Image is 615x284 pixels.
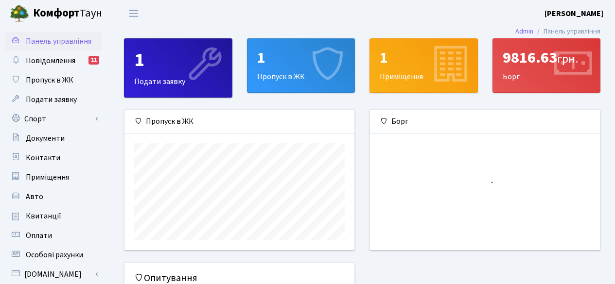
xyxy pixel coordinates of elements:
[26,230,52,241] span: Оплати
[124,38,232,98] a: 1Подати заявку
[26,211,61,221] span: Квитанції
[33,5,80,21] b: Комфорт
[134,272,345,284] h5: Опитування
[26,55,75,66] span: Повідомлення
[501,21,615,42] nav: breadcrumb
[5,109,102,129] a: Спорт
[5,32,102,51] a: Панель управління
[5,70,102,90] a: Пропуск в ЖК
[124,39,232,97] div: Подати заявку
[247,39,355,92] div: Пропуск в ЖК
[5,148,102,167] a: Контакти
[5,206,102,226] a: Квитанції
[26,250,83,260] span: Особові рахунки
[515,26,533,36] a: Admin
[26,172,69,183] span: Приміщення
[5,245,102,265] a: Особові рахунки
[257,49,345,67] div: 1
[5,226,102,245] a: Оплати
[5,51,102,70] a: Повідомлення11
[26,152,60,163] span: Контакти
[26,94,77,105] span: Подати заявку
[493,39,600,92] div: Борг
[5,167,102,187] a: Приміщення
[26,191,43,202] span: Авто
[5,90,102,109] a: Подати заявку
[380,49,468,67] div: 1
[533,26,600,37] li: Панель управління
[503,49,591,67] div: 9816.63
[134,49,222,72] div: 1
[545,8,603,19] a: [PERSON_NAME]
[370,110,600,134] div: Борг
[370,39,477,92] div: Приміщення
[26,133,65,144] span: Документи
[10,4,29,23] img: logo.png
[122,5,146,21] button: Переключити навігацію
[5,129,102,148] a: Документи
[33,5,102,22] span: Таун
[247,38,355,93] a: 1Пропуск в ЖК
[26,36,91,47] span: Панель управління
[26,75,73,85] span: Пропуск в ЖК
[369,38,478,93] a: 1Приміщення
[88,56,99,65] div: 11
[5,187,102,206] a: Авто
[5,265,102,284] a: [DOMAIN_NAME]
[124,110,354,134] div: Пропуск в ЖК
